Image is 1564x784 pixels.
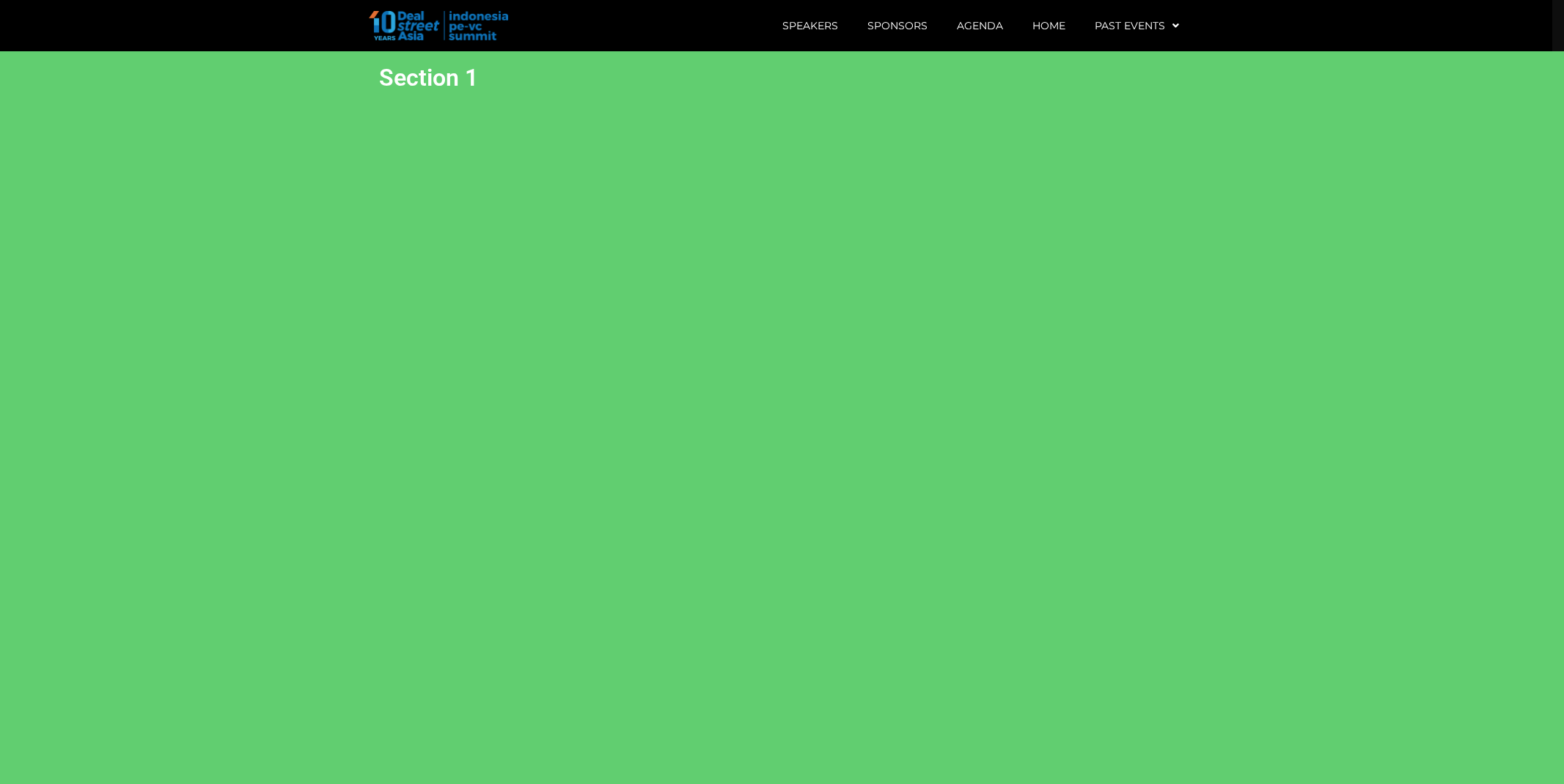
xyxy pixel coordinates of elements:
[1080,9,1194,42] a: Past Events
[379,66,775,89] h2: Section 1
[942,9,1018,42] a: Agenda
[853,9,942,42] a: Sponsors
[1018,9,1080,42] a: Home
[768,9,853,42] a: Speakers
